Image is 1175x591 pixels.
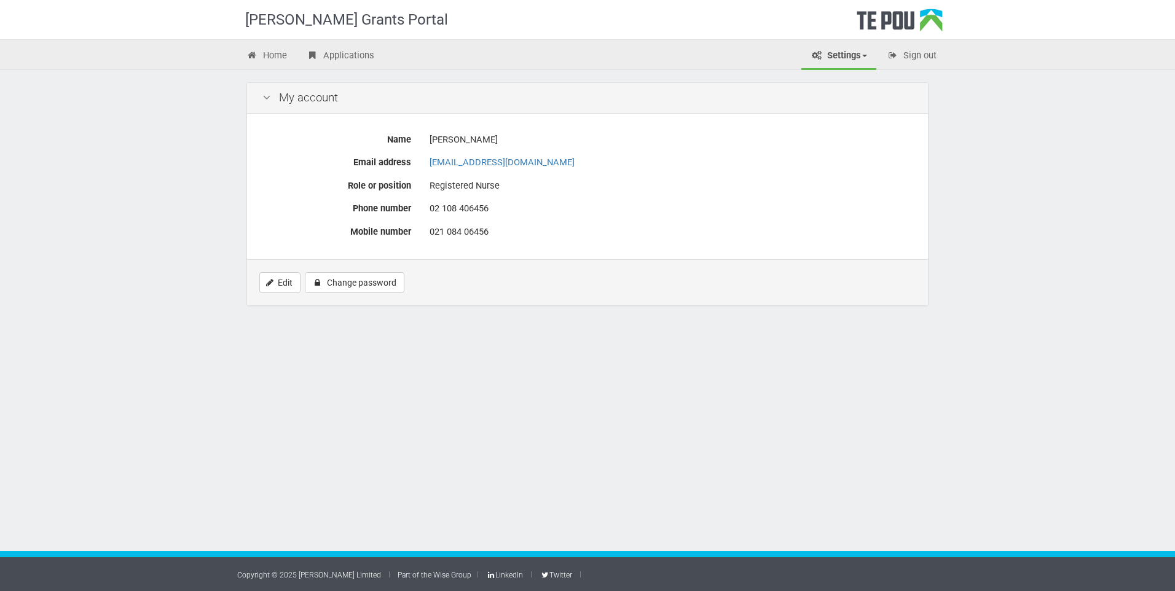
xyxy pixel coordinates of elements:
a: Edit [259,272,301,293]
a: [EMAIL_ADDRESS][DOMAIN_NAME] [430,157,575,168]
div: [PERSON_NAME] [430,129,913,151]
a: Applications [297,43,383,70]
div: 021 084 06456 [430,221,913,243]
a: Settings [801,43,876,70]
a: Sign out [878,43,946,70]
a: LinkedIn [486,571,523,579]
label: Phone number [253,198,420,215]
label: Role or position [253,175,420,192]
div: My account [247,83,928,114]
a: Twitter [540,571,572,579]
div: 02 108 406456 [430,198,913,219]
a: Part of the Wise Group [398,571,471,579]
label: Name [253,129,420,146]
div: Registered Nurse [430,175,913,197]
a: Change password [305,272,404,293]
label: Mobile number [253,221,420,238]
a: Copyright © 2025 [PERSON_NAME] Limited [237,571,381,579]
a: Home [237,43,296,70]
div: Te Pou Logo [857,9,943,39]
label: Email address [253,152,420,169]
